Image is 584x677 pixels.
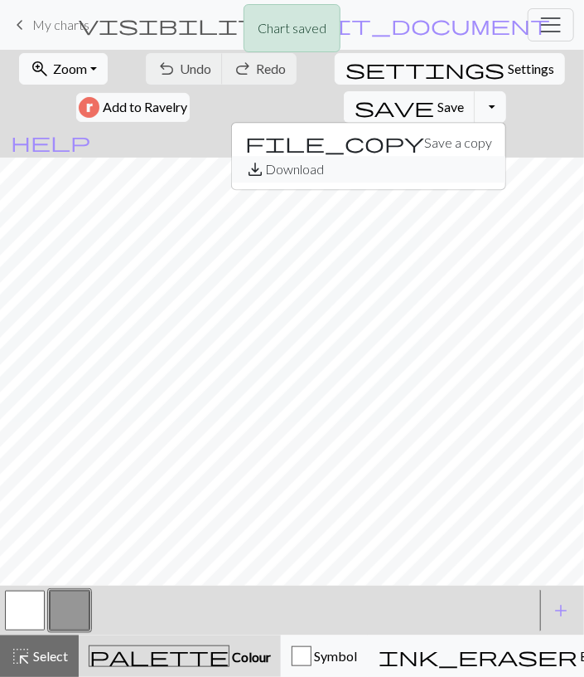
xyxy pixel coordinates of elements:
[345,59,504,79] i: Settings
[31,648,68,664] span: Select
[76,93,190,122] button: Add to Ravelry
[53,61,87,76] span: Zoom
[245,158,265,181] span: save_alt
[19,53,108,85] button: Zoom
[103,97,187,118] span: Add to Ravelry
[551,599,571,622] span: add
[335,53,565,85] button: SettingsSettings
[232,156,505,183] button: Download
[89,645,229,668] span: palette
[11,130,90,153] span: help
[355,95,434,119] span: save
[11,645,31,668] span: highlight_alt
[245,131,424,154] span: file_copy
[437,99,464,114] span: Save
[345,57,504,80] span: settings
[344,91,475,123] button: Save
[30,57,50,80] span: zoom_in
[508,59,554,79] span: Settings
[79,636,281,677] button: Colour
[229,649,271,665] span: Colour
[281,636,368,677] button: Symbol
[79,97,99,118] img: Ravelry
[311,648,357,664] span: Symbol
[232,129,505,156] button: Save a copy
[258,18,326,38] p: Chart saved
[379,645,577,668] span: ink_eraser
